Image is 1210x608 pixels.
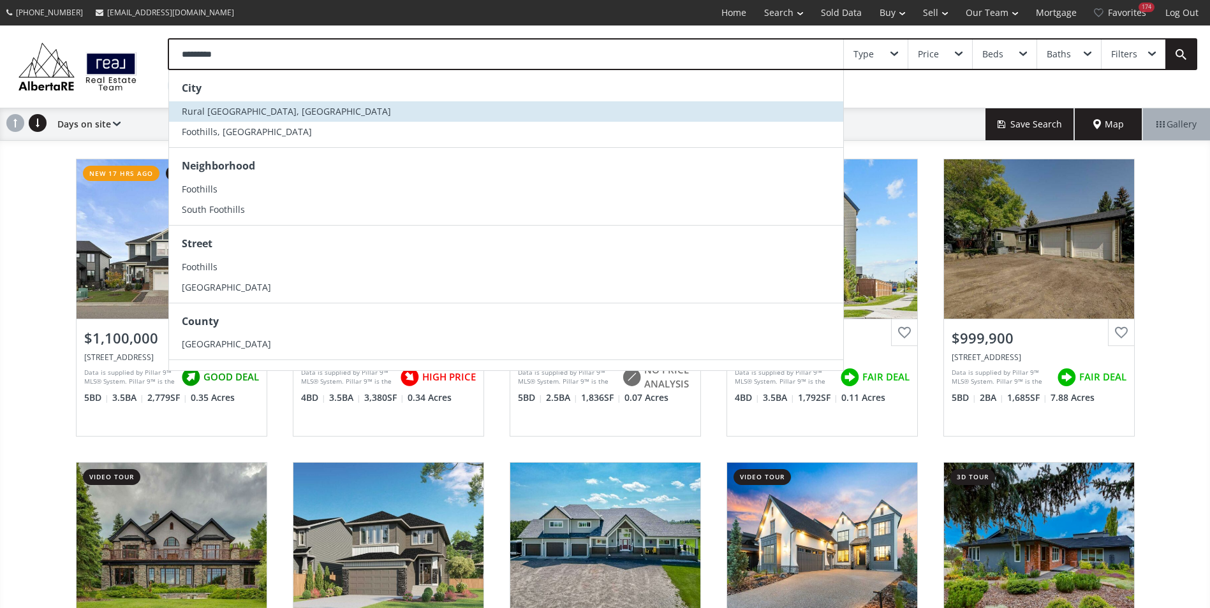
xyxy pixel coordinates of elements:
span: 2.5 BA [546,391,578,404]
span: 3.5 BA [763,391,795,404]
span: 1,685 SF [1007,391,1047,404]
span: 3,380 SF [364,391,404,404]
span: Foothills, [GEOGRAPHIC_DATA] [182,126,312,138]
span: Gallery [1156,118,1197,131]
img: rating icon [178,365,203,390]
div: Data is supplied by Pillar 9™ MLS® System. Pillar 9™ is the owner of the copyright in its MLS® Sy... [84,368,175,387]
strong: Neighborhood [182,159,255,173]
span: [PHONE_NUMBER] [16,7,83,18]
span: 7.88 Acres [1051,391,1095,404]
span: FAIR DEAL [862,370,910,384]
span: 2 BA [980,391,1004,404]
span: NO PRICE ANALYSIS [644,363,693,391]
img: Logo [13,40,142,94]
span: Foothills [182,183,218,195]
span: [GEOGRAPHIC_DATA] [182,281,271,293]
span: 0.07 Acres [624,391,668,404]
div: Baths [1047,50,1071,59]
span: Foothills [182,261,218,273]
div: Data is supplied by Pillar 9™ MLS® System. Pillar 9™ is the owner of the copyright in its MLS® Sy... [518,368,616,387]
div: Gallery [1142,108,1210,140]
a: [EMAIL_ADDRESS][DOMAIN_NAME] [89,1,240,24]
div: [GEOGRAPHIC_DATA], [GEOGRAPHIC_DATA] [168,76,353,95]
span: HIGH PRICE [422,370,476,384]
div: Data is supplied by Pillar 9™ MLS® System. Pillar 9™ is the owner of the copyright in its MLS® Sy... [735,368,834,387]
img: rating icon [837,365,862,390]
img: rating icon [619,365,644,390]
span: 5 BD [518,391,543,404]
div: Beds [982,50,1003,59]
div: Type [853,50,874,59]
strong: Street [182,236,212,250]
strong: County [182,314,219,328]
div: Days on site [51,108,121,140]
img: rating icon [397,365,422,390]
span: GOOD DEAL [203,370,259,384]
span: FAIR DEAL [1079,370,1126,384]
span: 4 BD [301,391,326,404]
div: 174 [1139,3,1155,12]
span: Rural [GEOGRAPHIC_DATA], [GEOGRAPHIC_DATA] [182,105,391,117]
span: 0.11 Acres [841,391,885,404]
div: 23140 Township Road 272, Rural Rocky View County, AB T4B 2A3 [952,352,1126,363]
span: 5 BD [952,391,977,404]
span: South Foothills [182,203,245,215]
span: 5 BD [84,391,109,404]
div: $1,100,000 [84,328,259,348]
span: Map [1093,118,1124,131]
span: 1,836 SF [581,391,621,404]
div: 238 Monterra Bay, Rural Rocky View County, AB T4C0G9 [84,352,259,363]
div: Data is supplied by Pillar 9™ MLS® System. Pillar 9™ is the owner of the copyright in its MLS® Sy... [952,368,1051,387]
span: 0.34 Acres [408,391,452,404]
span: 3.5 BA [112,391,144,404]
strong: City [182,81,202,95]
div: $999,900 [952,328,1126,348]
span: 1,792 SF [798,391,838,404]
div: Map [1075,108,1142,140]
span: [GEOGRAPHIC_DATA] [182,338,271,350]
button: Save Search [985,108,1075,140]
img: rating icon [1054,365,1079,390]
span: 3.5 BA [329,391,361,404]
span: 4 BD [735,391,760,404]
a: new 17 hrs agovideo tour$1,100,000[STREET_ADDRESS]Data is supplied by Pillar 9™ MLS® System. Pill... [63,146,280,449]
span: 2,779 SF [147,391,188,404]
div: Filters [1111,50,1137,59]
div: Data is supplied by Pillar 9™ MLS® System. Pillar 9™ is the owner of the copyright in its MLS® Sy... [301,368,394,387]
a: $999,900[STREET_ADDRESS]Data is supplied by Pillar 9™ MLS® System. Pillar 9™ is the owner of the ... [931,146,1147,449]
span: [EMAIL_ADDRESS][DOMAIN_NAME] [107,7,234,18]
span: 0.35 Acres [191,391,235,404]
div: Price [918,50,939,59]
